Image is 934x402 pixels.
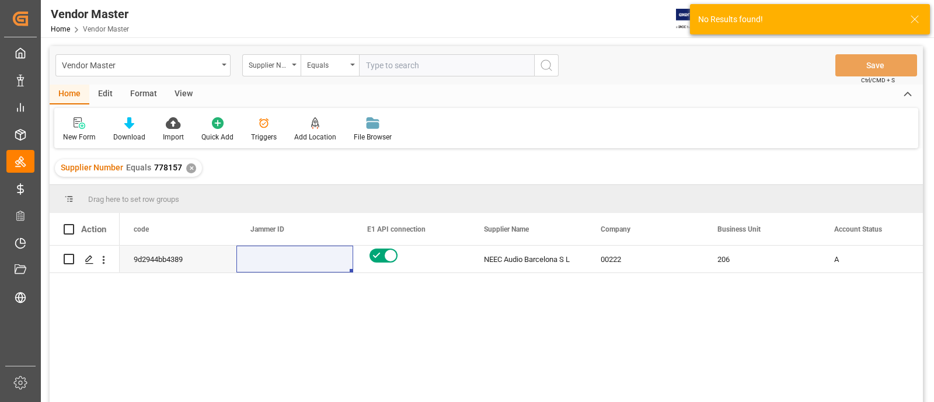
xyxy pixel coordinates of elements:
span: Jammer ID [250,225,284,233]
button: open menu [55,54,231,76]
div: File Browser [354,132,392,142]
div: No Results found! [698,13,899,26]
span: Supplier Name [484,225,529,233]
div: Download [113,132,145,142]
span: Account Status [834,225,882,233]
span: Company [601,225,630,233]
div: Home [50,85,89,104]
span: E1 API connection [367,225,426,233]
span: 778157 [154,163,182,172]
div: Quick Add [201,132,233,142]
div: NEEC Audio Barcelona S L [470,246,587,272]
div: Vendor Master [62,57,218,72]
div: Equals [307,57,347,71]
span: Business Unit [717,225,761,233]
span: Ctrl/CMD + S [861,76,895,85]
div: Vendor Master [51,5,129,23]
button: Save [835,54,917,76]
button: open menu [242,54,301,76]
div: Triggers [251,132,277,142]
button: search button [534,54,559,76]
div: A [834,246,923,273]
div: Action [81,224,106,235]
a: Home [51,25,70,33]
span: Equals [126,163,151,172]
div: New Form [63,132,96,142]
div: 206 [703,246,820,272]
span: Drag here to set row groups [88,195,179,204]
div: Format [121,85,166,104]
img: Exertis%20JAM%20-%20Email%20Logo.jpg_1722504956.jpg [676,9,716,29]
span: Supplier Number [61,163,123,172]
div: Add Location [294,132,336,142]
div: Supplier Number [249,57,288,71]
div: Edit [89,85,121,104]
span: code [134,225,149,233]
button: open menu [301,54,359,76]
div: View [166,85,201,104]
div: Import [163,132,184,142]
div: Press SPACE to select this row. [50,246,120,273]
input: Type to search [359,54,534,76]
div: 9d2944bb4389 [120,246,236,272]
div: 00222 [587,246,703,272]
div: ✕ [186,163,196,173]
